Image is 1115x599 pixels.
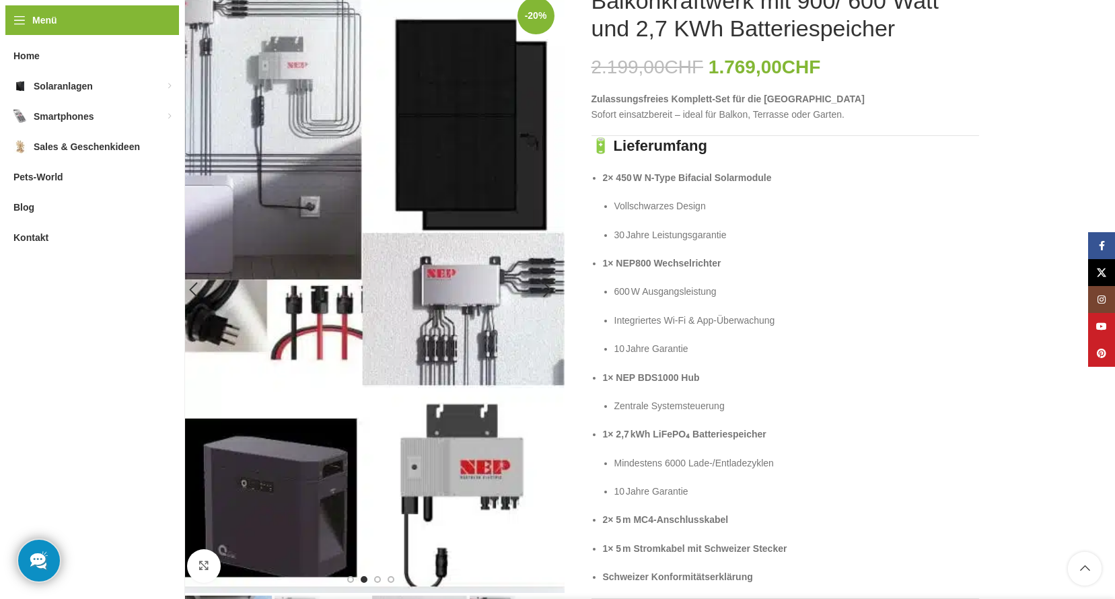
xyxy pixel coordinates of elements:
[388,576,394,583] li: Go to slide 4
[1068,552,1102,586] a: Scroll to top button
[347,576,354,583] li: Go to slide 1
[591,94,865,104] strong: Zulassungsfreies Komplett‑Set für die [GEOGRAPHIC_DATA]
[614,284,979,299] p: 600 W Ausgangsleistung
[361,576,367,583] li: Go to slide 2
[13,44,40,68] span: Home
[591,136,979,157] h3: 🔋 Lieferumfang
[13,79,27,93] img: Solaranlagen
[603,543,787,554] strong: 1× 5 m Stromkabel mit Schweizer Stecker
[614,199,979,213] p: Vollschwarzes Design
[13,165,63,189] span: Pets-World
[591,57,704,77] bdi: 2.199,00
[614,313,979,328] p: Integriertes Wi‑Fi & App‑Überwachung
[32,13,57,28] span: Menü
[782,57,821,77] span: CHF
[531,273,565,307] div: Next slide
[614,456,979,470] p: Mindestens 6000 Lade‑/Entladezyklen
[603,429,766,439] strong: 1× 2,7 kWh LiFePO₄ Batteriespeicher
[13,195,34,219] span: Blog
[1088,232,1115,259] a: Facebook Social Link
[603,514,729,525] strong: 2× 5 m MC4‑Anschlusskabel
[13,110,27,123] img: Smartphones
[374,576,381,583] li: Go to slide 3
[34,74,93,98] span: Solaranlagen
[13,225,48,250] span: Kontakt
[591,92,979,122] p: Sofort einsatzbereit – ideal für Balkon, Terrasse oder Garten.
[603,258,721,269] strong: 1× NEP800 Wechselrichter
[1088,313,1115,340] a: YouTube Social Link
[603,372,700,383] strong: 1× NEP BDS1000 Hub
[1088,340,1115,367] a: Pinterest Social Link
[34,135,140,159] span: Sales & Geschenkideen
[603,571,753,582] strong: Schweizer Konformitätserklärung
[177,273,211,307] div: Previous slide
[1088,286,1115,313] a: Instagram Social Link
[1088,259,1115,286] a: X Social Link
[614,398,979,413] p: Zentrale Systemsteuerung
[34,104,94,129] span: Smartphones
[709,57,821,77] bdi: 1.769,00
[614,484,979,499] p: 10 Jahre Garantie
[614,227,979,242] p: 30 Jahre Leistungsgarantie
[603,172,772,183] strong: 2× 450 W N‑Type Bifacial Solarmodule
[614,341,979,356] p: 10 Jahre Garantie
[13,140,27,153] img: Sales & Geschenkideen
[665,57,704,77] span: CHF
